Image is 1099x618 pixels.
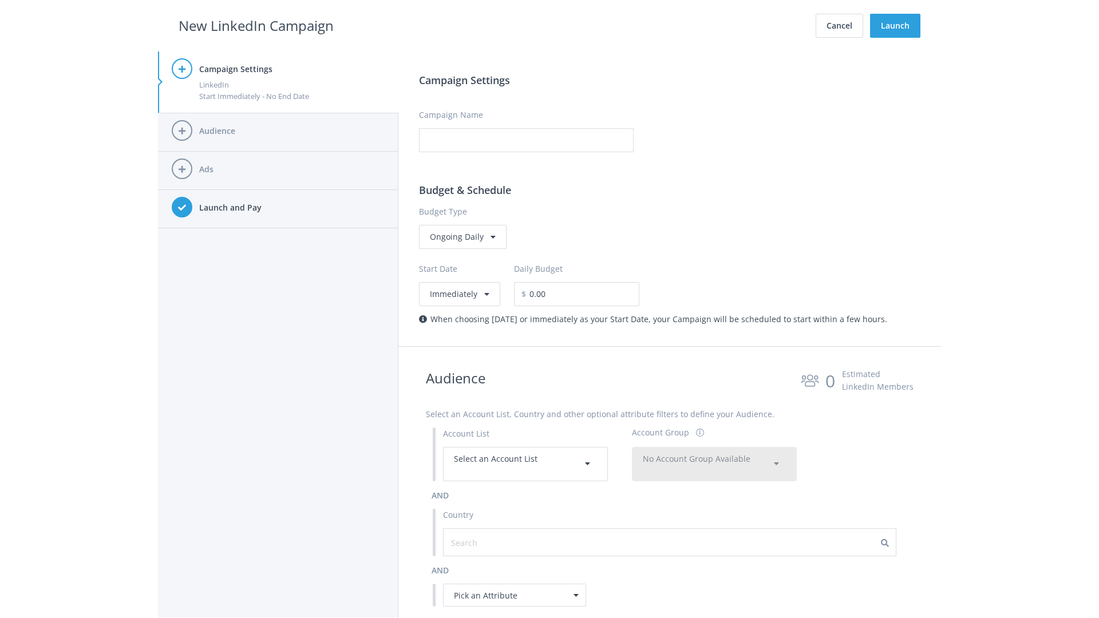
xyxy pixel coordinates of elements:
[419,263,514,275] label: Start Date
[816,14,863,38] button: Cancel
[419,225,507,249] div: Ongoing Daily
[419,205,920,218] label: Budget Type
[514,282,526,306] span: $
[426,367,485,394] h2: Audience
[870,14,920,38] button: Launch
[443,584,586,607] div: Pick an Attribute
[643,453,750,464] span: No Account Group Available
[514,263,563,275] label: Daily Budget
[443,509,473,521] label: Country
[454,453,537,464] span: Select an Account List
[451,536,554,549] input: Search
[419,109,483,121] label: Campaign Name
[199,63,385,76] h4: Campaign Settings
[179,15,334,37] h2: New LinkedIn Campaign
[432,490,449,501] span: and
[454,453,597,476] div: Select an Account List
[432,565,449,576] span: and
[199,163,385,176] h4: Ads
[419,282,500,306] button: Immediately
[419,72,920,88] h3: Campaign Settings
[419,313,920,326] div: When choosing [DATE] or immediately as your Start Date, your Campaign will be scheduled to start ...
[842,368,914,393] div: Estimated LinkedIn Members
[199,201,385,214] h4: Launch and Pay
[199,125,385,137] h4: Audience
[426,408,774,421] label: Select an Account List, Country and other optional attribute filters to define your Audience.
[825,367,835,394] div: 0
[643,453,786,476] div: No Account Group Available
[443,427,489,440] label: Account List
[199,90,385,102] div: Start Immediately - No End Date
[632,426,689,439] div: Account Group
[419,182,920,198] h3: Budget & Schedule
[199,79,385,90] div: LinkedIn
